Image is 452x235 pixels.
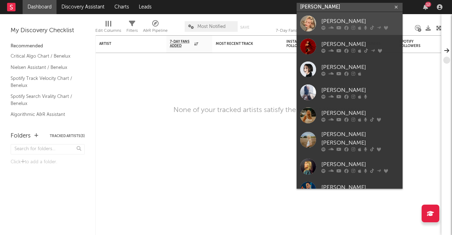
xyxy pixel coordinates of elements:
a: Spotify Track Velocity Chart / Benelux [11,75,78,89]
a: [PERSON_NAME] [297,35,403,58]
div: 7-Day Fans Added (7-Day Fans Added) [276,18,329,38]
div: Edit Columns [95,18,121,38]
a: Spotify Search Virality Chart / Benelux [11,93,78,107]
a: Critical Algo Chart / Benelux [11,52,78,60]
span: Most Notified [197,24,226,29]
div: Recommended [11,42,85,51]
div: Instagram Followers [286,40,311,48]
div: [PERSON_NAME] [321,183,399,192]
a: Nielsen Assistant / Benelux [11,64,78,71]
div: 12 [425,2,431,7]
button: 12 [423,4,428,10]
div: Edit Columns [95,27,121,35]
div: Click to add a folder. [11,158,85,166]
div: [PERSON_NAME] [321,160,399,169]
div: Spotify Followers [399,40,424,48]
a: [PERSON_NAME] [297,12,403,35]
div: Folders [11,132,31,140]
a: [PERSON_NAME] [297,104,403,127]
a: [PERSON_NAME] [297,81,403,104]
div: Artist [99,42,152,46]
div: [PERSON_NAME] [321,17,399,25]
input: Search for folders... [11,144,85,154]
div: 7-Day Fans Added (7-Day Fans Added) [276,27,329,35]
div: Filters [126,18,138,38]
a: [PERSON_NAME] [297,58,403,81]
div: A&R Pipeline [143,27,168,35]
div: Most Recent Track [216,42,269,46]
button: Save [240,25,249,29]
div: [PERSON_NAME] [321,40,399,48]
div: [PERSON_NAME] [321,86,399,94]
div: [PERSON_NAME] [321,63,399,71]
div: A&R Pipeline [143,18,168,38]
div: [PERSON_NAME] [PERSON_NAME] [321,130,399,147]
div: None of your tracked artists satisfy the current filter criteria. [173,106,363,114]
div: My Discovery Checklist [11,27,85,35]
div: [PERSON_NAME] [321,109,399,117]
button: Tracked Artists(3) [50,134,85,138]
input: Search for artists [297,3,403,12]
a: [PERSON_NAME] [297,178,403,201]
a: Algorithmic A&R Assistant (Benelux) [11,111,78,125]
a: [PERSON_NAME] [PERSON_NAME] [297,127,403,155]
span: 7-Day Fans Added [170,40,192,48]
div: Filters [126,27,138,35]
a: [PERSON_NAME] [297,155,403,178]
